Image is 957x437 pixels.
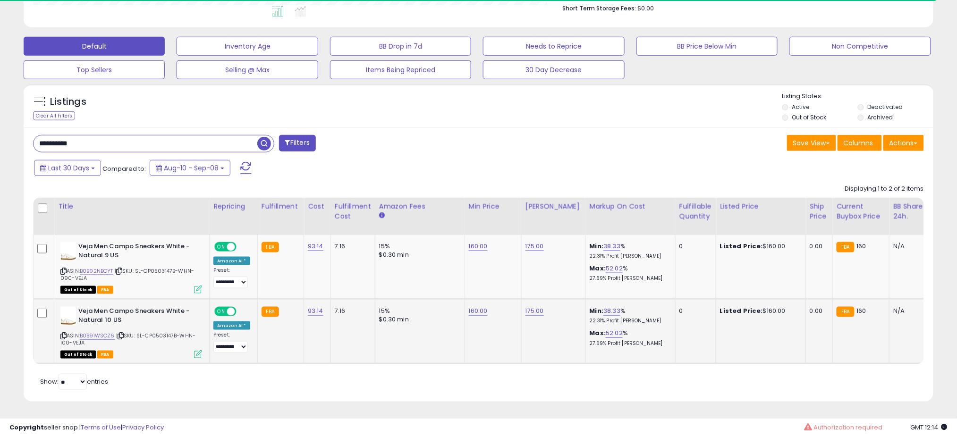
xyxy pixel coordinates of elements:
[720,242,798,251] div: $160.00
[525,306,544,316] a: 175.00
[590,306,604,315] b: Min:
[590,242,668,260] div: %
[590,264,668,282] div: %
[837,307,854,317] small: FBA
[469,202,517,211] div: Min Price
[177,37,318,56] button: Inventory Age
[308,202,327,211] div: Cost
[9,423,164,432] div: seller snap | |
[483,60,624,79] button: 30 Day Decrease
[215,243,227,251] span: ON
[810,242,825,251] div: 0.00
[810,307,825,315] div: 0.00
[590,318,668,324] p: 22.31% Profit [PERSON_NAME]
[893,242,924,251] div: N/A
[330,37,471,56] button: BB Drop in 7d
[562,4,636,12] b: Short Term Storage Fees:
[637,4,654,13] span: $0.00
[379,202,461,211] div: Amazon Fees
[97,286,113,294] span: FBA
[235,308,250,316] span: OFF
[330,60,471,79] button: Items Being Repriced
[590,307,668,324] div: %
[590,340,668,347] p: 27.69% Profit [PERSON_NAME]
[102,164,146,173] span: Compared to:
[845,185,924,193] div: Displaying 1 to 2 of 2 items
[590,275,668,282] p: 27.69% Profit [PERSON_NAME]
[469,306,488,316] a: 160.00
[279,135,316,151] button: Filters
[80,267,113,275] a: B0B92NBCYT
[857,242,866,251] span: 160
[720,202,802,211] div: Listed Price
[177,60,318,79] button: Selling @ Max
[893,202,928,221] div: BB Share 24h.
[40,377,108,386] span: Show: entries
[379,307,457,315] div: 15%
[590,242,604,251] b: Min:
[97,351,113,359] span: FBA
[308,242,323,251] a: 93.14
[81,423,121,432] a: Terms of Use
[60,307,202,357] div: ASIN:
[335,202,371,221] div: Fulfillment Cost
[603,306,620,316] a: 38.33
[379,315,457,324] div: $0.30 min
[379,211,385,220] small: Amazon Fees.
[679,242,709,251] div: 0
[585,198,675,235] th: The percentage added to the cost of goods (COGS) that forms the calculator for Min & Max prices.
[48,163,89,173] span: Last 30 Days
[213,257,250,265] div: Amazon AI *
[335,307,368,315] div: 7.16
[335,242,368,251] div: 7.16
[60,307,76,326] img: 21q5PmtfmdL._SL40_.jpg
[262,242,279,252] small: FBA
[867,103,903,111] label: Deactivated
[720,306,763,315] b: Listed Price:
[525,242,544,251] a: 175.00
[469,242,488,251] a: 160.00
[911,423,948,432] span: 2025-10-9 12:14 GMT
[525,202,582,211] div: [PERSON_NAME]
[883,135,924,151] button: Actions
[844,138,873,148] span: Columns
[603,242,620,251] a: 38.33
[590,328,606,337] b: Max:
[213,202,254,211] div: Repricing
[590,253,668,260] p: 22.31% Profit [PERSON_NAME]
[262,202,300,211] div: Fulfillment
[213,267,250,288] div: Preset:
[122,423,164,432] a: Privacy Policy
[837,242,854,252] small: FBA
[789,37,931,56] button: Non Competitive
[606,328,623,338] a: 52.02
[60,267,194,281] span: | SKU: SL-CP0503147B-WHN-090-VEJA
[213,332,250,353] div: Preset:
[78,307,193,327] b: Veja Men Campo Sneakers White - Natural 10 US
[58,202,205,211] div: Title
[262,307,279,317] small: FBA
[60,351,96,359] span: All listings that are currently out of stock and unavailable for purchase on Amazon
[78,242,193,262] b: Veja Men Campo Sneakers White - Natural 9 US
[792,103,810,111] label: Active
[308,306,323,316] a: 93.14
[787,135,836,151] button: Save View
[838,135,882,151] button: Columns
[867,113,893,121] label: Archived
[9,423,44,432] strong: Copyright
[720,242,763,251] b: Listed Price:
[60,286,96,294] span: All listings that are currently out of stock and unavailable for purchase on Amazon
[720,307,798,315] div: $160.00
[590,329,668,346] div: %
[837,202,885,221] div: Current Buybox Price
[164,163,219,173] span: Aug-10 - Sep-08
[810,202,829,221] div: Ship Price
[34,160,101,176] button: Last 30 Days
[215,308,227,316] span: ON
[893,307,924,315] div: N/A
[24,60,165,79] button: Top Sellers
[606,264,623,273] a: 52.02
[379,242,457,251] div: 15%
[150,160,230,176] button: Aug-10 - Sep-08
[792,113,827,121] label: Out of Stock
